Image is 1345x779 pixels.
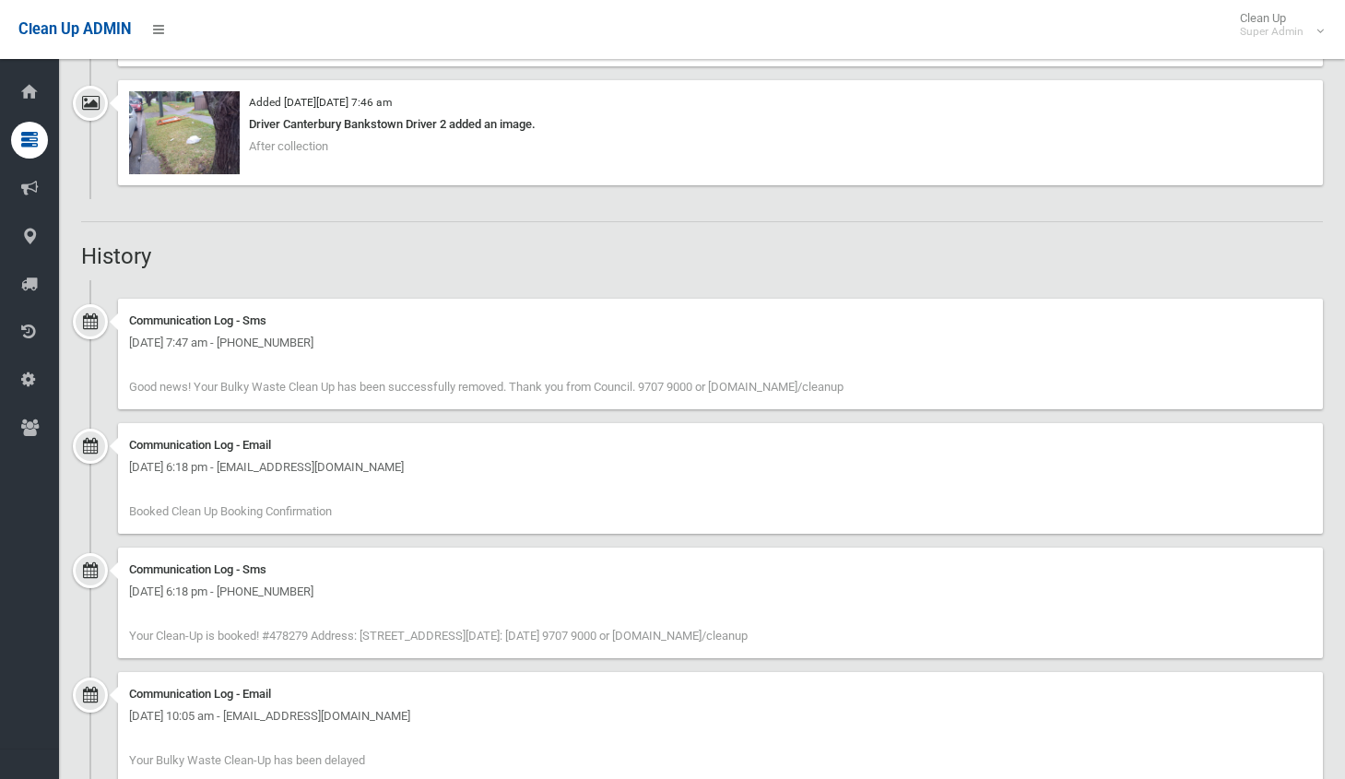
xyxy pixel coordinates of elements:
span: Clean Up [1231,11,1322,39]
small: Super Admin [1240,25,1304,39]
div: [DATE] 6:18 pm - [PHONE_NUMBER] [129,581,1312,603]
span: After collection [249,139,328,153]
div: Communication Log - Sms [129,310,1312,332]
img: 2025-08-2207.42.191959495497836710787.jpg [129,91,240,174]
h2: History [81,244,1323,268]
div: Communication Log - Sms [129,559,1312,581]
span: Booked Clean Up Booking Confirmation [129,504,332,518]
div: Driver Canterbury Bankstown Driver 2 added an image. [129,113,1312,136]
small: Added [DATE][DATE] 7:46 am [249,96,392,109]
span: Clean Up ADMIN [18,20,131,38]
div: Communication Log - Email [129,683,1312,705]
span: Good news! Your Bulky Waste Clean Up has been successfully removed. Thank you from Council. 9707 ... [129,380,844,394]
span: Your Clean-Up is booked! #478279 Address: [STREET_ADDRESS][DATE]: [DATE] 9707 9000 or [DOMAIN_NAM... [129,629,748,643]
div: Communication Log - Email [129,434,1312,456]
div: [DATE] 7:47 am - [PHONE_NUMBER] [129,332,1312,354]
span: Your Bulky Waste Clean-Up has been delayed [129,753,365,767]
div: [DATE] 10:05 am - [EMAIL_ADDRESS][DOMAIN_NAME] [129,705,1312,727]
div: [DATE] 6:18 pm - [EMAIL_ADDRESS][DOMAIN_NAME] [129,456,1312,478]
